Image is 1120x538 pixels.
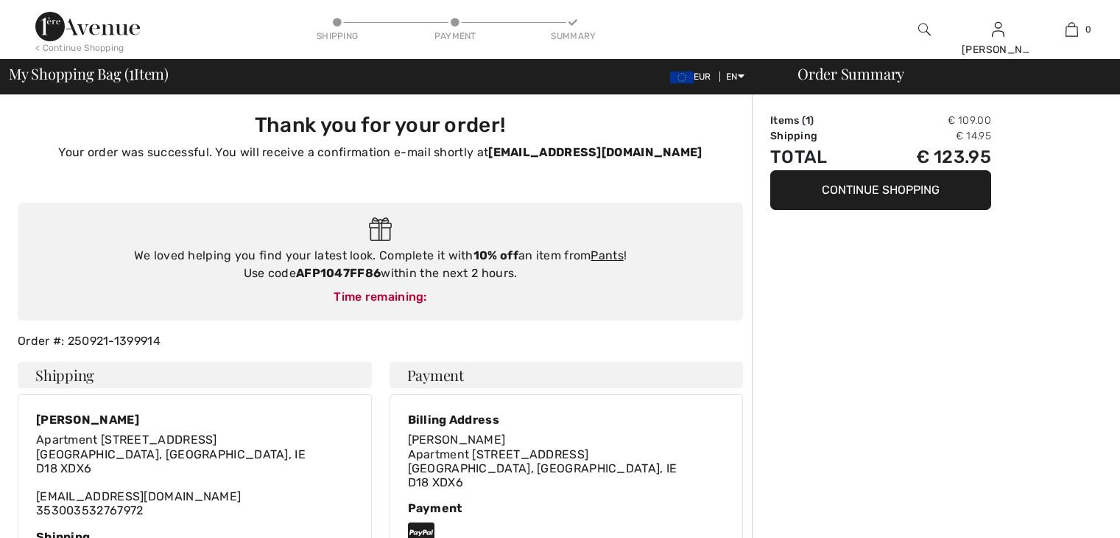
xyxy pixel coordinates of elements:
a: Pants [591,248,624,262]
p: Your order was successful. You will receive a confirmation e-mail shortly at [27,144,734,161]
div: Billing Address [408,413,677,427]
div: Payment [408,501,725,515]
div: [PERSON_NAME] [36,413,306,427]
td: € 14.95 [865,128,991,144]
div: Order Summary [780,66,1111,81]
img: Euro [670,71,694,83]
span: 1 [129,63,134,82]
strong: 10% off [473,248,518,262]
img: My Bag [1066,21,1078,38]
img: Gift.svg [369,217,392,242]
button: Continue Shopping [770,170,991,210]
div: < Continue Shopping [35,41,124,55]
td: € 109.00 [865,113,991,128]
h4: Shipping [18,362,372,388]
strong: AFP1047FF86 [296,266,381,280]
h3: Thank you for your order! [27,113,734,138]
a: 0 [1035,21,1107,38]
div: Order #: 250921-1399914 [9,332,752,350]
td: Shipping [770,128,865,144]
img: 1ère Avenue [35,12,140,41]
div: Summary [551,29,595,43]
span: EUR [670,71,717,82]
img: My Info [992,21,1004,38]
span: Apartment [STREET_ADDRESS] [GEOGRAPHIC_DATA], [GEOGRAPHIC_DATA], IE D18 XDX6 [36,433,306,475]
span: 0 [1085,23,1091,36]
span: EN [726,71,744,82]
div: [PERSON_NAME] [962,42,1034,57]
div: [EMAIL_ADDRESS][DOMAIN_NAME] 353003532767972 [36,433,306,517]
div: Time remaining: [32,288,728,306]
span: Apartment [STREET_ADDRESS] [GEOGRAPHIC_DATA], [GEOGRAPHIC_DATA], IE D18 XDX6 [408,447,677,489]
td: Total [770,144,865,170]
strong: [EMAIL_ADDRESS][DOMAIN_NAME] [488,145,702,159]
span: My Shopping Bag ( Item) [9,66,169,81]
span: 1 [806,114,810,127]
div: Payment [433,29,477,43]
td: Items ( ) [770,113,865,128]
div: We loved helping you find your latest look. Complete it with an item from ! Use code within the n... [32,247,728,282]
h4: Payment [390,362,744,388]
div: Shipping [315,29,359,43]
img: search the website [918,21,931,38]
a: Sign In [992,22,1004,36]
td: € 123.95 [865,144,991,170]
span: [PERSON_NAME] [408,433,506,447]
